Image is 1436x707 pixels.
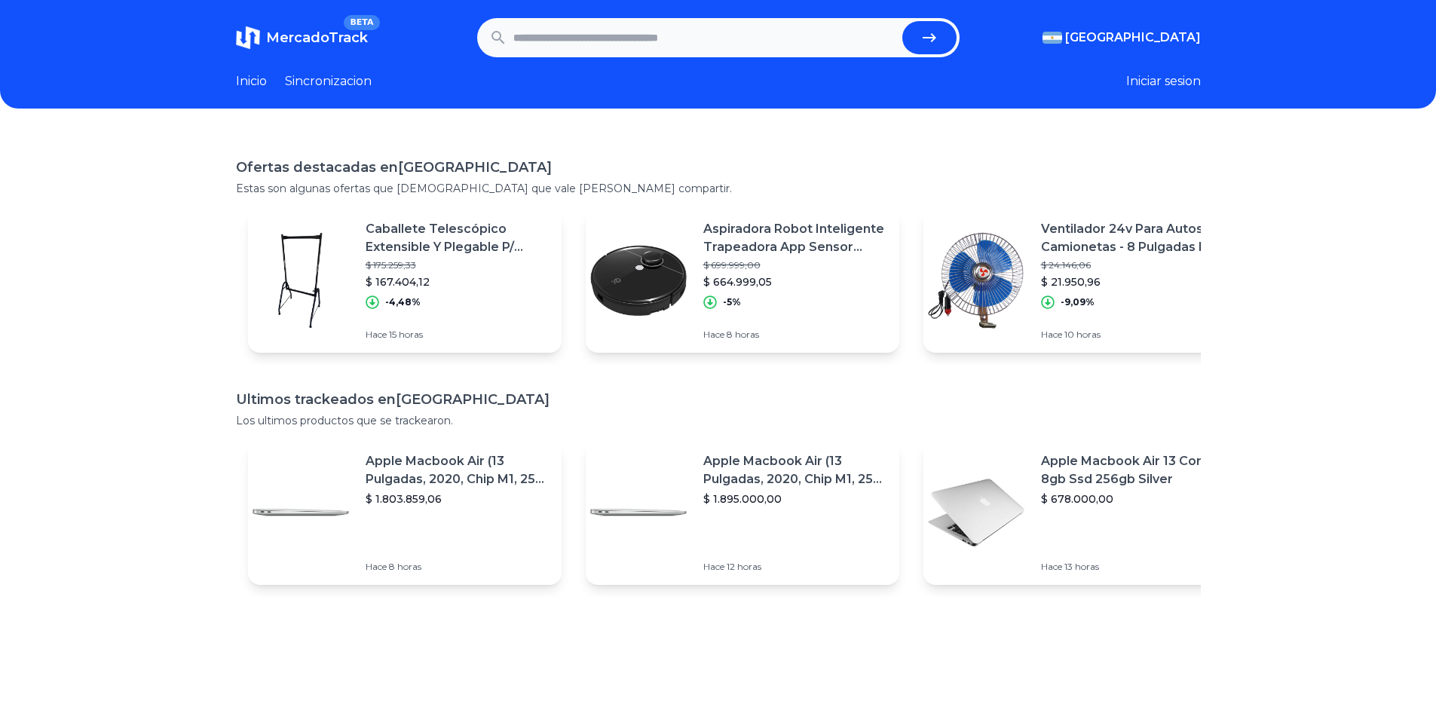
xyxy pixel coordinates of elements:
p: -5% [723,296,741,308]
p: Aspiradora Robot Inteligente Trapeadora App Sensor Laser 360 [703,220,887,256]
p: Estas son algunas ofertas que [DEMOGRAPHIC_DATA] que vale [PERSON_NAME] compartir. [236,181,1201,196]
a: Sincronizacion [285,72,372,90]
span: BETA [344,15,379,30]
h1: Ofertas destacadas en [GEOGRAPHIC_DATA] [236,157,1201,178]
a: Featured imageApple Macbook Air (13 Pulgadas, 2020, Chip M1, 256 Gb De Ssd, 8 Gb De Ram) - Plata$... [586,440,899,585]
p: $ 1.803.859,06 [366,491,550,507]
img: Argentina [1043,32,1062,44]
img: Featured image [923,228,1029,333]
p: Apple Macbook Air 13 Core I5 8gb Ssd 256gb Silver [1041,452,1225,488]
a: Featured imageAspiradora Robot Inteligente Trapeadora App Sensor Laser 360$ 699.999,00$ 664.999,0... [586,208,899,353]
p: $ 1.895.000,00 [703,491,887,507]
p: -4,48% [385,296,421,308]
a: Featured imageCaballete Telescópico Extensible Y Plegable P/ Construcción$ 175.259,33$ 167.404,12... [248,208,562,353]
a: Featured imageApple Macbook Air 13 Core I5 8gb Ssd 256gb Silver$ 678.000,00Hace 13 horas [923,440,1237,585]
p: Los ultimos productos que se trackearon. [236,413,1201,428]
button: [GEOGRAPHIC_DATA] [1043,29,1201,47]
p: Hace 15 horas [366,329,550,341]
p: Hace 12 horas [703,561,887,573]
a: Inicio [236,72,267,90]
p: $ 678.000,00 [1041,491,1225,507]
a: Featured imageApple Macbook Air (13 Pulgadas, 2020, Chip M1, 256 Gb De Ssd, 8 Gb De Ram) - Plata$... [248,440,562,585]
img: Featured image [586,228,691,333]
p: Hace 8 horas [366,561,550,573]
p: $ 24.146,06 [1041,259,1225,271]
button: Iniciar sesion [1126,72,1201,90]
a: Featured imageVentilador 24v Para Autos Y Camionetas - 8 Pulgadas Iael$ 24.146,06$ 21.950,96-9,09... [923,208,1237,353]
span: [GEOGRAPHIC_DATA] [1065,29,1201,47]
p: Apple Macbook Air (13 Pulgadas, 2020, Chip M1, 256 Gb De Ssd, 8 Gb De Ram) - Plata [366,452,550,488]
img: Featured image [586,460,691,565]
p: $ 664.999,05 [703,274,887,289]
p: Hace 8 horas [703,329,887,341]
img: Featured image [248,460,354,565]
p: Hace 10 horas [1041,329,1225,341]
p: $ 167.404,12 [366,274,550,289]
p: $ 175.259,33 [366,259,550,271]
a: MercadoTrackBETA [236,26,368,50]
p: $ 699.999,00 [703,259,887,271]
h1: Ultimos trackeados en [GEOGRAPHIC_DATA] [236,389,1201,410]
p: Apple Macbook Air (13 Pulgadas, 2020, Chip M1, 256 Gb De Ssd, 8 Gb De Ram) - Plata [703,452,887,488]
img: Featured image [248,228,354,333]
img: Featured image [923,460,1029,565]
p: Hace 13 horas [1041,561,1225,573]
p: $ 21.950,96 [1041,274,1225,289]
img: MercadoTrack [236,26,260,50]
span: MercadoTrack [266,29,368,46]
p: Caballete Telescópico Extensible Y Plegable P/ Construcción [366,220,550,256]
p: -9,09% [1061,296,1095,308]
p: Ventilador 24v Para Autos Y Camionetas - 8 Pulgadas Iael [1041,220,1225,256]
